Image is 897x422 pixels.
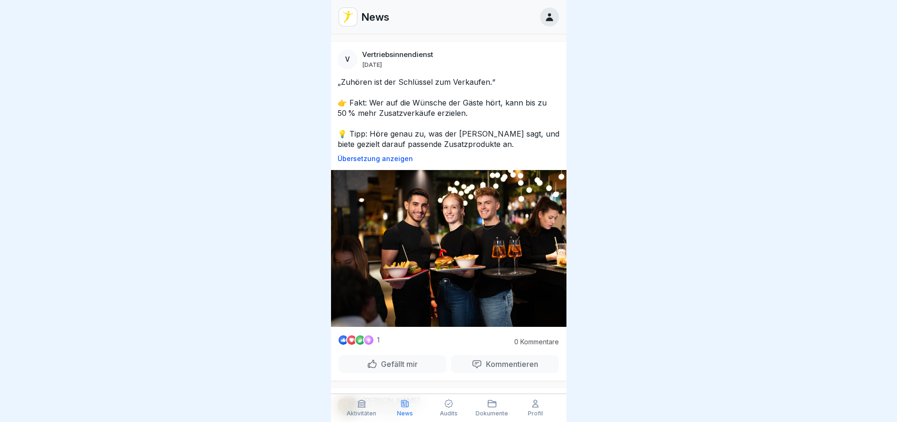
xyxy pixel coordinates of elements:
[331,170,566,327] img: Post Image
[397,410,413,417] p: News
[338,77,560,149] p: „Zuhören ist der Schlüssel zum Verkaufen.“ 👉 Fakt: Wer auf die Wünsche der Gäste hört, kann bis z...
[339,8,357,26] img: vd4jgc378hxa8p7qw0fvrl7x.png
[338,49,357,69] div: V
[507,338,559,346] p: 0 Kommentare
[377,336,380,344] p: 1
[338,155,560,162] p: Übersetzung anzeigen
[362,50,433,59] p: Vertriebsinnendienst
[362,61,382,68] p: [DATE]
[377,359,418,369] p: Gefällt mir
[528,410,543,417] p: Profil
[347,410,376,417] p: Aktivitäten
[482,359,538,369] p: Kommentieren
[476,410,508,417] p: Dokumente
[440,410,458,417] p: Audits
[361,11,389,23] p: News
